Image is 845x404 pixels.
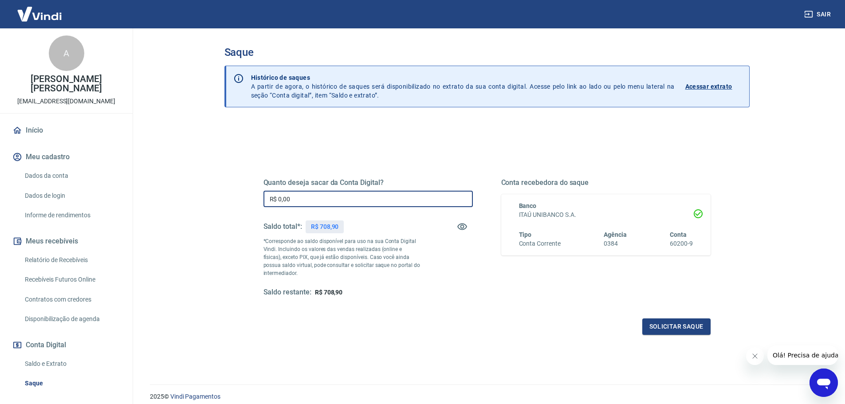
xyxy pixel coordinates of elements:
a: Vindi Pagamentos [170,393,220,400]
p: [PERSON_NAME] [PERSON_NAME] [7,75,126,93]
button: Conta Digital [11,335,122,355]
button: Sair [802,6,834,23]
span: Conta [670,231,687,238]
iframe: Mensagem da empresa [767,345,838,365]
button: Solicitar saque [642,318,711,335]
p: 2025 © [150,392,824,401]
a: Recebíveis Futuros Online [21,271,122,289]
span: R$ 708,90 [315,289,343,296]
span: Tipo [519,231,532,238]
h6: 0384 [604,239,627,248]
a: Dados da conta [21,167,122,185]
p: A partir de agora, o histórico de saques será disponibilizado no extrato da sua conta digital. Ac... [251,73,675,100]
iframe: Fechar mensagem [746,347,764,365]
a: Saldo e Extrato [21,355,122,373]
h3: Saque [224,46,750,59]
h5: Quanto deseja sacar da Conta Digital? [263,178,473,187]
span: Banco [519,202,537,209]
span: Olá! Precisa de ajuda? [5,6,75,13]
p: Histórico de saques [251,73,675,82]
h5: Saldo restante: [263,288,311,297]
p: *Corresponde ao saldo disponível para uso na sua Conta Digital Vindi. Incluindo os valores das ve... [263,237,421,277]
p: Acessar extrato [685,82,732,91]
h6: Conta Corrente [519,239,561,248]
h6: 60200-9 [670,239,693,248]
h5: Conta recebedora do saque [501,178,711,187]
a: Acessar extrato [685,73,742,100]
div: A [49,35,84,71]
a: Disponibilização de agenda [21,310,122,328]
a: Saque [21,374,122,392]
a: Início [11,121,122,140]
h5: Saldo total*: [263,222,302,231]
a: Informe de rendimentos [21,206,122,224]
img: Vindi [11,0,68,27]
iframe: Botão para abrir a janela de mensagens [810,369,838,397]
p: [EMAIL_ADDRESS][DOMAIN_NAME] [17,97,115,106]
h6: ITAÚ UNIBANCO S.A. [519,210,693,220]
a: Dados de login [21,187,122,205]
button: Meu cadastro [11,147,122,167]
a: Relatório de Recebíveis [21,251,122,269]
span: Agência [604,231,627,238]
p: R$ 708,90 [311,222,339,231]
button: Meus recebíveis [11,231,122,251]
a: Contratos com credores [21,290,122,309]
